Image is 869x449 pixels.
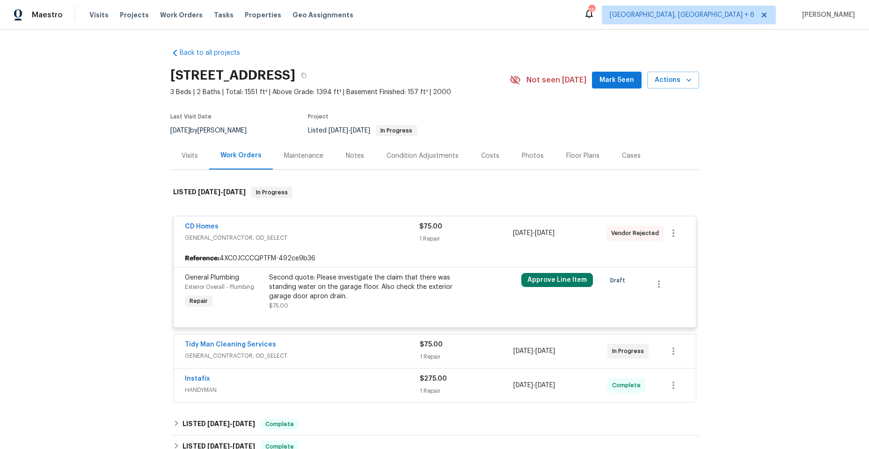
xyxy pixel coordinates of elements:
button: Mark Seen [592,72,642,89]
div: 1 Repair [420,352,514,361]
b: Reference: [185,254,219,263]
div: 1 Repair [419,234,513,243]
span: [DATE] [513,348,533,354]
div: Second quote: Please investigate the claim that there was standing water on the garage floor. Als... [269,273,474,301]
span: [DATE] [513,382,533,389]
div: Floor Plans [566,151,599,161]
div: Visits [182,151,198,161]
span: 3 Beds | 2 Baths | Total: 1551 ft² | Above Grade: 1394 ft² | Basement Finished: 157 ft² | 2000 [170,88,510,97]
span: GENERAL_CONTRACTOR, OD_SELECT [185,351,420,361]
span: [DATE] [351,127,370,134]
span: [DATE] [535,382,555,389]
span: Draft [610,276,629,285]
button: Actions [647,72,699,89]
span: - [513,346,555,356]
span: [DATE] [535,230,555,236]
span: - [329,127,370,134]
span: [DATE] [535,348,555,354]
span: Maestro [32,10,63,20]
span: - [207,420,255,427]
span: In Progress [377,128,416,133]
a: Instafix [185,375,210,382]
span: - [513,381,555,390]
span: Exterior Overall - Plumbing [185,284,254,290]
span: - [513,228,555,238]
span: [DATE] [207,420,230,427]
span: [DATE] [198,189,220,195]
span: [DATE] [233,420,255,427]
div: Photos [522,151,544,161]
span: Properties [245,10,281,20]
span: General Plumbing [185,274,239,281]
span: Vendor Rejected [611,228,663,238]
span: Complete [262,420,298,429]
button: Approve Line Item [521,273,593,287]
span: Complete [612,381,644,390]
div: Costs [481,151,499,161]
div: 1 Repair [420,386,514,396]
span: Not seen [DATE] [526,75,586,85]
span: In Progress [252,188,292,197]
h2: [STREET_ADDRESS] [170,71,295,80]
div: LISTED [DATE]-[DATE]In Progress [170,177,699,207]
a: CD Homes [185,223,219,230]
span: Listed [308,127,417,134]
span: Geo Assignments [292,10,353,20]
span: Projects [120,10,149,20]
span: Visits [89,10,109,20]
span: Project [308,114,329,119]
span: Actions [655,74,692,86]
span: [DATE] [170,127,190,134]
span: Last Visit Date [170,114,212,119]
span: - [198,189,246,195]
span: [DATE] [329,127,348,134]
div: by [PERSON_NAME] [170,125,258,136]
span: HANDYMAN [185,385,420,395]
span: $75.00 [419,223,442,230]
div: Cases [622,151,641,161]
span: GENERAL_CONTRACTOR, OD_SELECT [185,233,419,243]
span: Work Orders [160,10,203,20]
span: Repair [186,296,212,306]
span: $275.00 [420,375,447,382]
span: [DATE] [513,230,533,236]
div: Work Orders [220,151,262,160]
span: [PERSON_NAME] [798,10,855,20]
span: [DATE] [223,189,246,195]
h6: LISTED [173,187,246,198]
h6: LISTED [183,419,255,430]
span: [GEOGRAPHIC_DATA], [GEOGRAPHIC_DATA] + 6 [610,10,754,20]
span: $75.00 [269,303,288,309]
div: 4XC0JCCCQPTFM-492ce9b36 [174,250,696,267]
div: Condition Adjustments [387,151,459,161]
span: In Progress [612,346,648,356]
button: Copy Address [295,67,312,84]
span: $75.00 [420,341,443,348]
a: Tidy Man Cleaning Services [185,341,276,348]
a: Back to all projects [170,48,260,58]
div: Maintenance [284,151,323,161]
div: Notes [346,151,364,161]
span: Mark Seen [599,74,634,86]
div: LISTED [DATE]-[DATE]Complete [170,413,699,435]
div: 258 [588,6,595,15]
span: Tasks [214,12,234,18]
